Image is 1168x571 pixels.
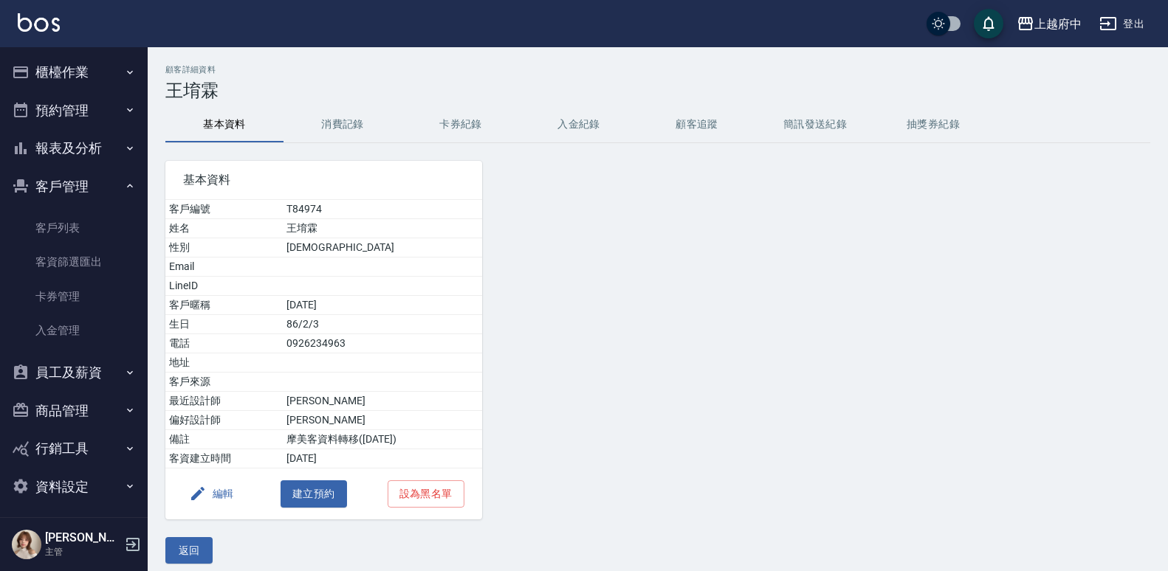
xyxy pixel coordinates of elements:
[165,238,283,257] td: 性別
[6,468,142,506] button: 資料設定
[388,480,464,508] button: 設為黑名單
[165,65,1150,75] h2: 顧客詳細資料
[283,411,481,430] td: [PERSON_NAME]
[165,430,283,449] td: 備註
[1093,10,1150,38] button: 登出
[6,314,142,347] a: 入金管理
[165,537,213,564] button: 返回
[183,480,240,508] button: 編輯
[283,200,481,219] td: T84974
[165,107,284,142] button: 基本資料
[6,129,142,167] button: 報表及分析
[874,107,992,142] button: 抽獎券紀錄
[165,200,283,219] td: 客戶編號
[756,107,874,142] button: 簡訊發送紀錄
[165,392,283,411] td: 最近設計師
[165,219,283,238] td: 姓名
[6,53,142,91] button: 櫃檯作業
[402,107,520,142] button: 卡券紀錄
[520,107,638,142] button: 入金紀錄
[283,219,481,238] td: 王堉霖
[283,449,481,468] td: [DATE]
[6,211,142,245] a: 客戶列表
[45,530,120,545] h5: [PERSON_NAME]
[165,277,283,296] td: LineID
[283,238,481,257] td: [DEMOGRAPHIC_DATA]
[6,429,142,468] button: 行銷工具
[283,296,481,315] td: [DATE]
[165,315,283,334] td: 生日
[1034,15,1082,33] div: 上越府中
[6,353,142,392] button: 員工及薪資
[165,80,1150,101] h3: 王堉霖
[45,545,120,558] p: 主管
[283,334,481,353] td: 0926234963
[284,107,402,142] button: 消費記錄
[6,91,142,130] button: 預約管理
[183,173,464,187] span: 基本資料
[18,13,60,32] img: Logo
[6,280,142,314] a: 卡券管理
[6,245,142,279] a: 客資篩選匯出
[6,392,142,430] button: 商品管理
[281,480,347,508] button: 建立預約
[974,9,1003,38] button: save
[6,167,142,206] button: 客戶管理
[165,296,283,315] td: 客戶暱稱
[165,353,283,373] td: 地址
[165,449,283,468] td: 客資建立時間
[283,430,481,449] td: 摩美客資料轉移([DATE])
[638,107,756,142] button: 顧客追蹤
[165,257,283,277] td: Email
[165,373,283,392] td: 客戶來源
[283,392,481,411] td: [PERSON_NAME]
[165,334,283,353] td: 電話
[12,530,41,559] img: Person
[283,315,481,334] td: 86/2/3
[1011,9,1088,39] button: 上越府中
[165,411,283,430] td: 偏好設計師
